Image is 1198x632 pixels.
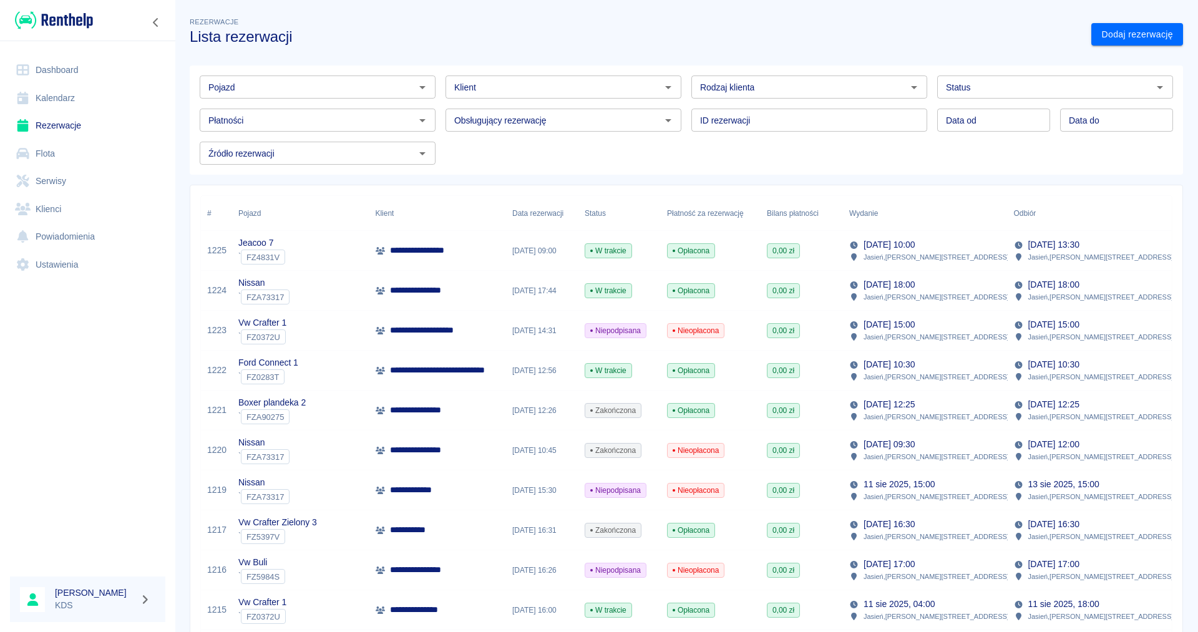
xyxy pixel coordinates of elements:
a: Serwisy [10,167,165,195]
span: FZ0372U [241,333,285,342]
div: [DATE] 16:00 [506,590,578,630]
span: Opłacona [668,245,714,256]
span: W trakcie [585,245,631,256]
span: 0,00 zł [767,565,799,576]
p: Jasień , [PERSON_NAME][STREET_ADDRESS] [1028,611,1174,622]
button: Otwórz [414,145,431,162]
span: FZA73317 [241,492,289,502]
p: [DATE] 17:00 [864,558,915,571]
span: Opłacona [668,525,714,536]
span: 0,00 zł [767,325,799,336]
span: FZA73317 [241,452,289,462]
a: 1216 [207,563,226,576]
span: 0,00 zł [767,485,799,496]
div: [DATE] 09:00 [506,231,578,271]
p: Jasień , [PERSON_NAME][STREET_ADDRESS] [1028,531,1174,542]
span: 0,00 zł [767,445,799,456]
p: Jasień , [PERSON_NAME][STREET_ADDRESS] [1028,331,1174,343]
div: Klient [376,196,394,231]
p: Vw Buli [238,556,285,569]
span: FZ4831V [241,253,285,262]
p: [DATE] 15:00 [864,318,915,331]
div: ` [238,489,290,504]
span: Nieopłacona [668,445,724,456]
span: Opłacona [668,285,714,296]
p: Jasień , [PERSON_NAME][STREET_ADDRESS] [1028,451,1174,462]
span: FZ5984S [241,572,285,581]
h6: [PERSON_NAME] [55,586,135,599]
p: Jasień , [PERSON_NAME][STREET_ADDRESS] [864,411,1009,422]
a: Klienci [10,195,165,223]
div: Bilans płatności [767,196,819,231]
p: [DATE] 18:00 [1028,278,1079,291]
p: [DATE] 10:00 [864,238,915,251]
p: KDS [55,599,135,612]
input: DD.MM.YYYY [1060,109,1173,132]
div: ` [238,250,285,265]
span: Zakończona [585,445,641,456]
p: Nissan [238,436,290,449]
p: Jasień , [PERSON_NAME][STREET_ADDRESS] [864,611,1009,622]
a: 1222 [207,364,226,377]
h3: Lista rezerwacji [190,28,1081,46]
span: Zakończona [585,405,641,416]
div: Płatność za rezerwację [661,196,761,231]
p: [DATE] 12:25 [1028,398,1079,411]
span: 0,00 zł [767,525,799,536]
div: ` [238,569,285,584]
div: Status [578,196,661,231]
p: Jasień , [PERSON_NAME][STREET_ADDRESS] [864,491,1009,502]
div: [DATE] 15:30 [506,470,578,510]
a: Rezerwacje [10,112,165,140]
span: Niepodpisana [585,565,646,576]
div: Wydanie [849,196,878,231]
p: Jasień , [PERSON_NAME][STREET_ADDRESS] [1028,251,1174,263]
span: 0,00 zł [767,365,799,376]
span: Nieopłacona [668,485,724,496]
div: Bilans płatności [761,196,843,231]
p: Jasień , [PERSON_NAME][STREET_ADDRESS] [1028,411,1174,422]
a: Ustawienia [10,251,165,279]
span: Opłacona [668,405,714,416]
a: 1221 [207,404,226,417]
span: 0,00 zł [767,405,799,416]
p: [DATE] 15:00 [1028,318,1079,331]
a: 1224 [207,284,226,297]
div: [DATE] 14:31 [506,311,578,351]
div: ` [238,329,286,344]
span: Opłacona [668,365,714,376]
p: Jasień , [PERSON_NAME][STREET_ADDRESS] [864,531,1009,542]
span: Niepodpisana [585,485,646,496]
span: W trakcie [585,285,631,296]
div: [DATE] 10:45 [506,430,578,470]
div: [DATE] 12:26 [506,391,578,430]
a: Renthelp logo [10,10,93,31]
a: 1215 [207,603,226,616]
button: Otwórz [1151,79,1169,96]
button: Otwórz [414,79,431,96]
a: Flota [10,140,165,168]
p: Jasień , [PERSON_NAME][STREET_ADDRESS] [864,251,1009,263]
span: FZ0283T [241,372,284,382]
p: 13 sie 2025, 15:00 [1028,478,1099,491]
div: ` [238,529,317,544]
div: Odbiór [1014,196,1036,231]
span: W trakcie [585,365,631,376]
p: 11 sie 2025, 15:00 [864,478,935,491]
div: ` [238,369,298,384]
span: Rezerwacje [190,18,238,26]
p: Vw Crafter 1 [238,316,286,329]
div: # [201,196,232,231]
p: 11 sie 2025, 18:00 [1028,598,1099,611]
div: Data rezerwacji [506,196,578,231]
span: FZ5397V [241,532,285,542]
span: FZA73317 [241,293,289,302]
button: Otwórz [660,79,677,96]
button: Zwiń nawigację [147,14,165,31]
p: [DATE] 12:25 [864,398,915,411]
div: Data rezerwacji [512,196,563,231]
p: [DATE] 09:30 [864,438,915,451]
p: Vw Crafter 1 [238,596,286,609]
div: Pojazd [238,196,261,231]
a: 1225 [207,244,226,257]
